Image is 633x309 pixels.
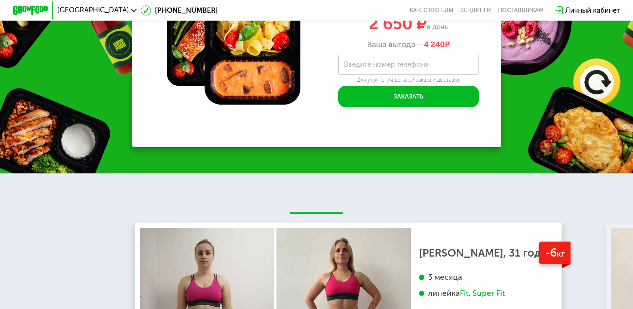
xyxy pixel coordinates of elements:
[424,40,450,49] span: ₽
[427,22,448,31] span: в день
[539,242,571,264] div: -6
[410,7,453,14] a: Качество еды
[419,288,548,298] div: линейка
[565,5,620,16] div: Личный кабинет
[338,86,479,107] button: Заказать
[369,13,427,34] span: 2 650 ₽
[498,7,544,14] div: поставщикам
[344,62,429,67] label: Введите номер телефона
[424,40,445,49] span: 4 240
[141,5,218,16] a: [PHONE_NUMBER]
[419,249,548,257] div: [PERSON_NAME], 31 год
[419,272,548,282] div: 3 месяца
[57,7,129,14] span: [GEOGRAPHIC_DATA]
[460,7,491,14] a: Вендинги
[338,77,479,84] div: Для уточнения деталей заказа и доставки
[557,249,565,259] span: кг
[316,40,501,49] div: Ваша выгода —
[460,288,505,298] div: Fit, Super Fit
